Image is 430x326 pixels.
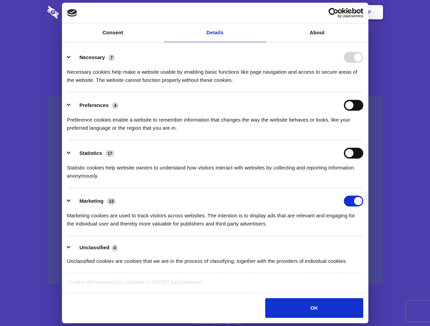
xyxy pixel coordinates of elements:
a: Wistia video thumbnail [47,96,383,284]
a: Usercentrics Cookiebot - opens in a new window [304,8,363,18]
button: Preferences (4) [67,100,123,111]
label: Statistics [79,150,102,156]
h1: Eliminate Slack Data Loss. [47,31,383,55]
button: Unclassified (4) [67,243,122,252]
span: 7 [108,54,115,61]
img: logo [67,9,77,17]
a: Cookiebot [176,279,202,285]
button: OK [265,298,363,318]
a: About [266,23,368,42]
img: logo-wordmark-white-trans-d4663122ce5f474addd5e946df7df03e33cb6a1c49d2221995e7729f52c070b2.svg [47,6,106,19]
a: Details [164,23,266,42]
div: Preference cookies enable a website to remember information that changes the way the website beha... [67,111,363,132]
button: Marketing (13) [67,196,120,206]
span: 17 [106,150,114,157]
button: Necessary (7) [67,52,119,63]
div: Necessary cookies help make a website usable by enabling basic functions like page navigation and... [67,63,363,84]
a: Consent [62,23,164,42]
div: Marketing cookies are used to track visitors across websites. The intention is to display ads tha... [67,206,363,228]
div: Cookie declaration last updated on [DATE] by [64,278,366,291]
iframe: Drift Widget Chat Controller [396,292,422,318]
a: Login [309,2,338,23]
a: Pricing [200,2,229,23]
div: Statistic cookies help website owners to understand how visitors interact with websites by collec... [67,159,363,180]
label: Marketing [79,198,103,204]
span: 4 [112,102,118,109]
div: Unclassified cookies are cookies that we are in the process of classifying, together with the pro... [67,252,363,265]
h4: Auto-redaction of sensitive data, encrypted data sharing and self-destructing private chats. Shar... [47,62,383,84]
button: Statistics (17) [67,148,119,159]
span: 13 [107,198,116,205]
label: Necessary [79,54,105,60]
span: 4 [112,244,118,251]
a: Contact [276,2,307,23]
label: Preferences [79,102,109,108]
